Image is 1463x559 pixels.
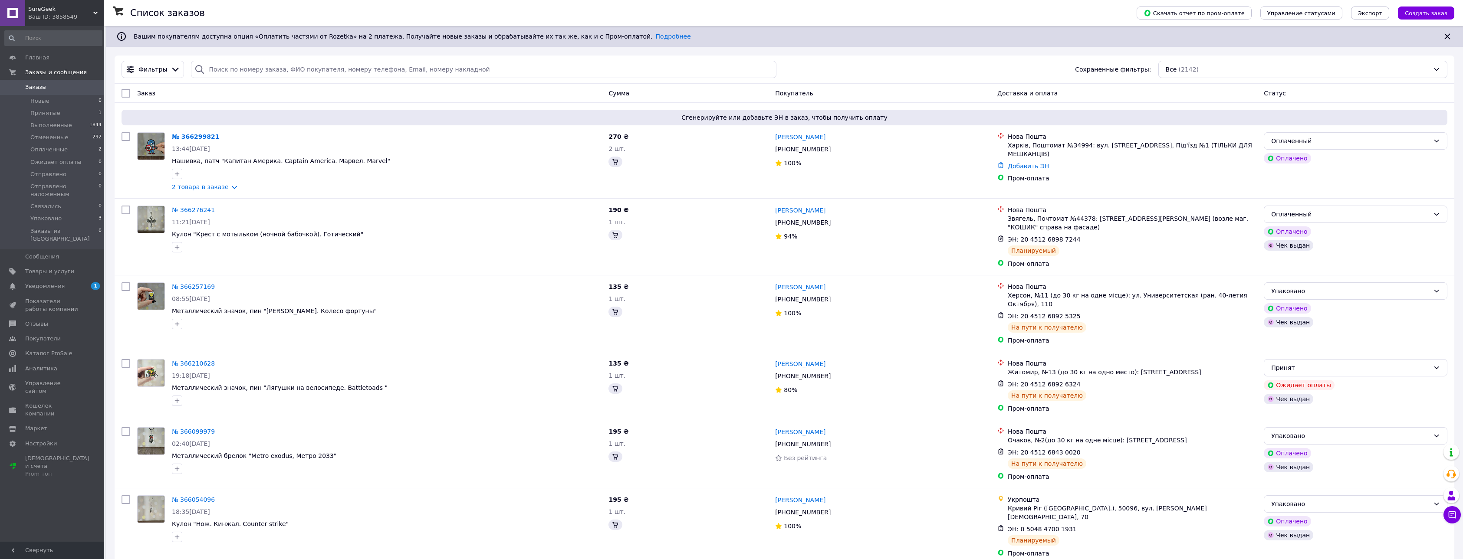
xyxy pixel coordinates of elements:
[784,454,827,461] span: Без рейтинга
[172,231,363,238] a: Кулон "Крест с мотыльком (ночной бабочкой). Готический"
[25,253,59,261] span: Сообщения
[1008,322,1086,333] div: На пути к получателю
[775,496,825,504] a: [PERSON_NAME]
[172,283,215,290] a: № 366257169
[30,215,62,222] span: Упаковано
[608,145,625,152] span: 2 шт.
[1264,380,1335,390] div: Ожидает оплаты
[30,158,82,166] span: Ожидает оплаты
[1008,504,1257,521] div: Кривий Ріг ([GEOGRAPHIC_DATA].), 50096, вул. [PERSON_NAME][DEMOGRAPHIC_DATA], 70
[1008,174,1257,183] div: Пром-оплата
[1008,368,1257,376] div: Житомир, №13 (до 30 кг на одно место): [STREET_ADDRESS]
[1443,506,1461,523] button: Чат с покупателем
[172,145,210,152] span: 13:44[DATE]
[773,293,832,305] div: [PHONE_NUMBER]
[172,133,219,140] a: № 366299821
[137,206,165,233] a: Фото товару
[773,216,832,229] div: [PHONE_NUMBER]
[608,496,628,503] span: 195 ₴
[608,133,628,140] span: 270 ₴
[997,90,1058,97] span: Доставка и оплата
[25,335,61,343] span: Покупатели
[138,496,164,523] img: Фото товару
[1008,381,1081,388] span: ЭН: 20 4512 6892 6324
[30,109,60,117] span: Принятые
[28,13,104,21] div: Ваш ID: 3858549
[1267,10,1335,16] span: Управление статусами
[4,30,102,46] input: Поиск
[172,219,210,226] span: 11:21[DATE]
[1008,449,1081,456] span: ЭН: 20 4512 6843 0020
[775,90,813,97] span: Покупатель
[25,282,65,290] span: Уведомления
[172,384,388,391] span: Металлический значок, пин "Лягушки на велосипеде. Battletoads "
[1271,431,1430,441] div: Упаковано
[99,227,102,243] span: 0
[99,215,102,222] span: 3
[1008,336,1257,345] div: Пром-оплата
[1398,7,1454,20] button: Создать заказ
[1008,313,1081,320] span: ЭН: 20 4512 6892 5325
[99,170,102,178] span: 0
[1008,549,1257,558] div: Пром-оплата
[25,54,49,62] span: Главная
[1008,291,1257,308] div: Херсон, №11 (до 30 кг на одне місце): ул. Университетская (ран. 40-летия Октября), 110
[775,283,825,291] a: [PERSON_NAME]
[1358,10,1382,16] span: Экспорт
[1405,10,1447,16] span: Создать заказ
[1260,7,1342,20] button: Управление статусами
[773,370,832,382] div: [PHONE_NUMBER]
[608,428,628,435] span: 195 ₴
[138,283,164,310] img: Фото товару
[784,310,801,317] span: 100%
[172,452,336,459] span: Металлический брелок "Metro exodus, Метро 2033"
[1137,7,1252,20] button: Скачать отчет по пром-оплате
[172,440,210,447] span: 02:40[DATE]
[28,5,93,13] span: SureGeek
[130,8,205,18] h1: Список заказов
[89,121,102,129] span: 1844
[608,360,628,367] span: 135 ₴
[91,282,100,290] span: 1
[30,121,72,129] span: Выполненные
[1008,141,1257,158] div: Харків, Поштомат №34994: вул. [STREET_ADDRESS], Під'їзд №1 (ТІЛЬКИ ДЛЯ МЕШКАНЦІВ)
[30,146,68,154] span: Оплаченные
[138,428,164,454] img: Фото товару
[1264,394,1313,404] div: Чек выдан
[172,372,210,379] span: 19:18[DATE]
[1264,90,1286,97] span: Статус
[172,508,210,515] span: 18:35[DATE]
[172,295,210,302] span: 08:55[DATE]
[773,506,832,518] div: [PHONE_NUMBER]
[1264,303,1311,314] div: Оплачено
[138,360,164,386] img: Фото товару
[30,170,66,178] span: Отправлено
[1008,404,1257,413] div: Пром-оплата
[30,183,99,198] span: Отправлено наложенным
[1144,9,1245,17] span: Скачать отчет по пром-оплате
[172,183,229,190] a: 2 товара в заказе
[25,268,74,275] span: Товары и услуги
[1008,472,1257,481] div: Пром-оплата
[608,440,625,447] span: 1 шт.
[191,61,776,78] input: Поиск по номеру заказа, ФИО покупателя, номеру телефона, Email, номеру накладной
[1264,226,1311,237] div: Оплачено
[608,219,625,226] span: 1 шт.
[172,157,390,164] a: Нашивка, патч "Капитан Америка. Captain America. Марвел. Marvel"
[99,97,102,105] span: 0
[137,132,165,160] a: Фото товару
[25,402,80,418] span: Кошелек компании
[172,428,215,435] a: № 366099979
[1008,390,1086,401] div: На пути к получателю
[92,134,102,141] span: 292
[1008,535,1059,546] div: Планируемый
[25,83,46,91] span: Заказы
[1389,9,1454,16] a: Создать заказ
[1008,132,1257,141] div: Нова Пошта
[1008,458,1086,469] div: На пути к получателю
[30,203,61,210] span: Связались
[1271,209,1430,219] div: Оплаченный
[1271,286,1430,296] div: Упаковано
[1008,236,1081,243] span: ЭН: 20 4512 6898 7244
[1008,495,1257,504] div: Укрпошта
